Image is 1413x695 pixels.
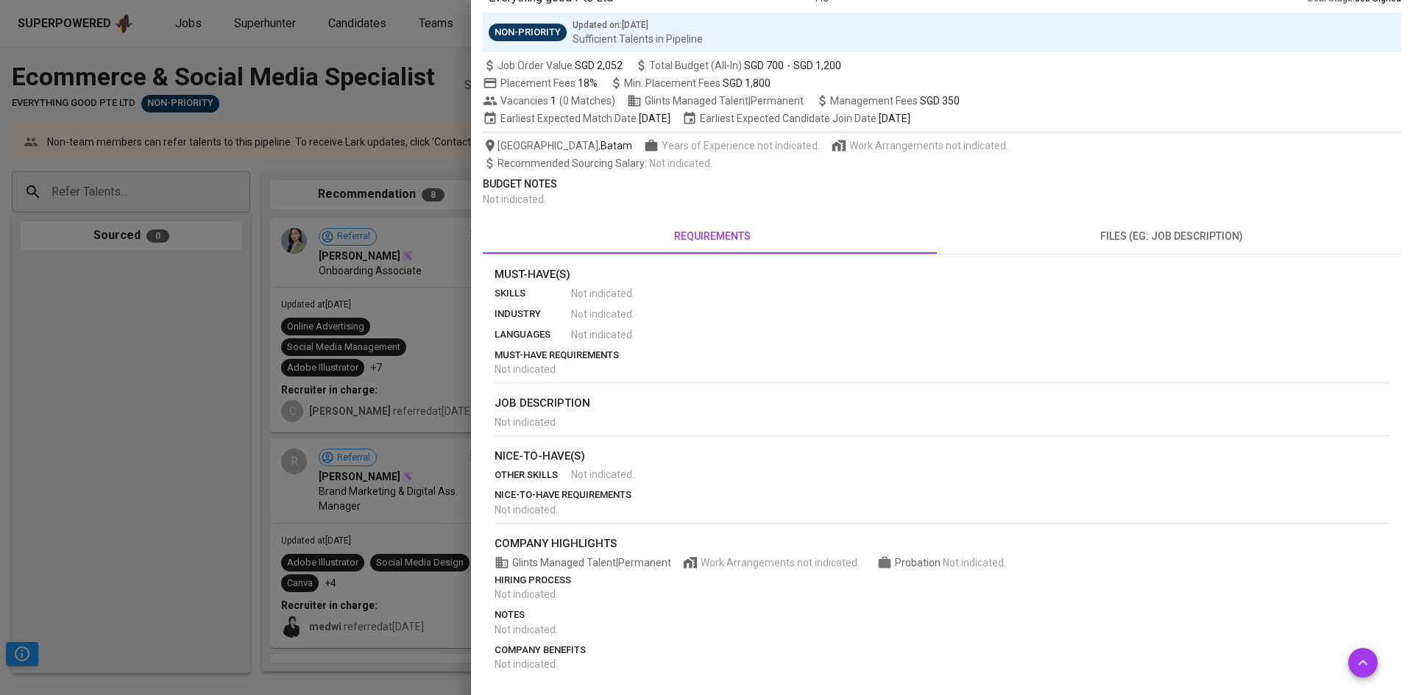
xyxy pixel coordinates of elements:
p: notes [495,607,1389,622]
span: Recommended Sourcing Salary : [497,157,649,169]
span: Work Arrangements not indicated. [849,138,1008,153]
span: Work Arrangements not indicated. [701,555,860,570]
p: job description [495,395,1389,412]
p: other skills [495,468,571,482]
span: Not indicated . [495,624,558,635]
span: 1 [548,93,556,108]
span: Not indicated . [495,504,558,516]
p: must-have requirements [495,348,1389,363]
span: files (eg: job description) [951,227,1392,246]
span: requirements [492,227,933,246]
span: Not indicated . [571,467,634,482]
span: Not indicated . [495,416,558,428]
span: Not indicated . [571,307,634,321]
p: hiring process [495,573,1389,588]
span: SGD 2,052 [575,58,623,73]
span: Earliest Expected Candidate Join Date [682,111,910,126]
p: languages [495,327,571,342]
span: Glints Managed Talent | Permanent [627,93,804,108]
span: [DATE] [879,111,910,126]
span: Vacancies ( 0 Matches ) [483,93,615,108]
span: [DATE] [639,111,670,126]
span: Not indicated . [571,286,634,301]
span: Not indicated . [495,658,558,670]
span: Years of Experience not indicated. [662,138,820,153]
p: Must-Have(s) [495,266,1389,283]
span: Not indicated . [571,327,634,342]
p: Sufficient Talents in Pipeline [573,32,703,46]
span: Earliest Expected Match Date [483,111,670,126]
span: Job Order Value [483,58,623,73]
span: SGD 1,800 [723,77,771,89]
p: skills [495,286,571,301]
p: Budget Notes [483,177,1401,192]
span: Non-Priority [489,26,567,40]
span: Glints Managed Talent | Permanent [495,555,671,570]
span: Management Fees [830,95,960,107]
span: Not indicated . [495,588,558,600]
p: nice-to-have requirements [495,488,1389,502]
p: company benefits [495,643,1389,657]
span: 18% [578,77,598,89]
span: SGD 1,200 [793,58,841,73]
span: Not indicated . [649,157,712,169]
span: Not indicated . [483,193,546,205]
p: industry [495,307,571,321]
span: Min. Placement Fees [624,77,771,89]
p: Updated on : [DATE] [573,18,703,32]
span: - [787,58,790,73]
span: Not indicated . [943,557,1006,569]
span: Batam [601,138,632,153]
span: Placement Fees [500,77,598,89]
p: nice-to-have(s) [495,448,1389,465]
span: [GEOGRAPHIC_DATA] , [483,138,632,153]
p: company highlights [495,535,1389,552]
span: SGD 350 [920,95,960,107]
span: Not indicated . [495,363,558,375]
span: SGD 700 [744,58,784,73]
span: Total Budget (All-In) [634,58,841,73]
span: Probation [895,557,943,569]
